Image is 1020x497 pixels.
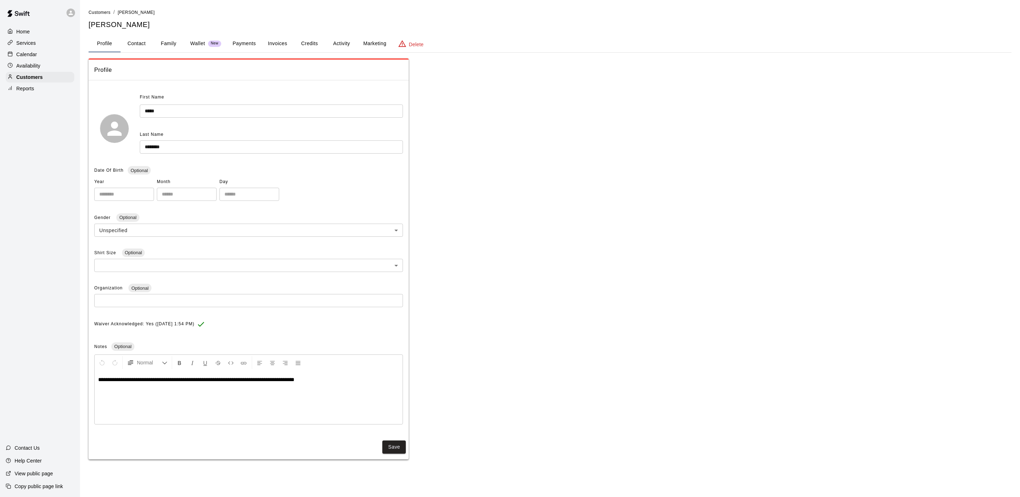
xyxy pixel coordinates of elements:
[96,356,108,369] button: Undo
[94,168,123,173] span: Date Of Birth
[140,132,164,137] span: Last Name
[6,38,74,48] a: Services
[94,319,195,330] span: Waiver Acknowledged: Yes ([DATE] 1:54 PM)
[89,35,1011,52] div: basic tabs example
[357,35,392,52] button: Marketing
[16,51,37,58] p: Calendar
[254,356,266,369] button: Left Align
[94,224,403,237] div: Unspecified
[128,285,151,291] span: Optional
[293,35,325,52] button: Credits
[208,41,221,46] span: New
[137,359,162,366] span: Normal
[16,28,30,35] p: Home
[199,356,211,369] button: Format Underline
[94,250,118,255] span: Shirt Size
[225,356,237,369] button: Insert Code
[15,444,40,451] p: Contact Us
[122,250,145,255] span: Optional
[279,356,291,369] button: Right Align
[382,440,406,454] button: Save
[116,215,139,220] span: Optional
[94,65,403,75] span: Profile
[109,356,121,369] button: Redo
[409,41,424,48] p: Delete
[6,72,74,82] a: Customers
[94,176,154,188] span: Year
[140,92,164,103] span: First Name
[6,26,74,37] a: Home
[89,9,111,15] a: Customers
[6,83,74,94] a: Reports
[121,35,153,52] button: Contact
[15,457,42,464] p: Help Center
[113,9,115,16] li: /
[6,49,74,60] a: Calendar
[15,483,63,490] p: Copy public page link
[325,35,357,52] button: Activity
[89,10,111,15] span: Customers
[227,35,261,52] button: Payments
[6,60,74,71] a: Availability
[261,35,293,52] button: Invoices
[94,215,112,220] span: Gender
[16,85,34,92] p: Reports
[16,39,36,47] p: Services
[89,35,121,52] button: Profile
[186,356,198,369] button: Format Italics
[157,176,217,188] span: Month
[266,356,278,369] button: Center Align
[89,9,1011,16] nav: breadcrumb
[94,285,124,290] span: Organization
[174,356,186,369] button: Format Bold
[124,356,170,369] button: Formatting Options
[94,344,107,349] span: Notes
[128,168,150,173] span: Optional
[118,10,155,15] span: [PERSON_NAME]
[15,470,53,477] p: View public page
[292,356,304,369] button: Justify Align
[153,35,185,52] button: Family
[16,74,43,81] p: Customers
[16,62,41,69] p: Availability
[212,356,224,369] button: Format Strikethrough
[219,176,279,188] span: Day
[89,20,1011,30] h5: [PERSON_NAME]
[238,356,250,369] button: Insert Link
[190,40,205,47] p: Wallet
[111,344,134,349] span: Optional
